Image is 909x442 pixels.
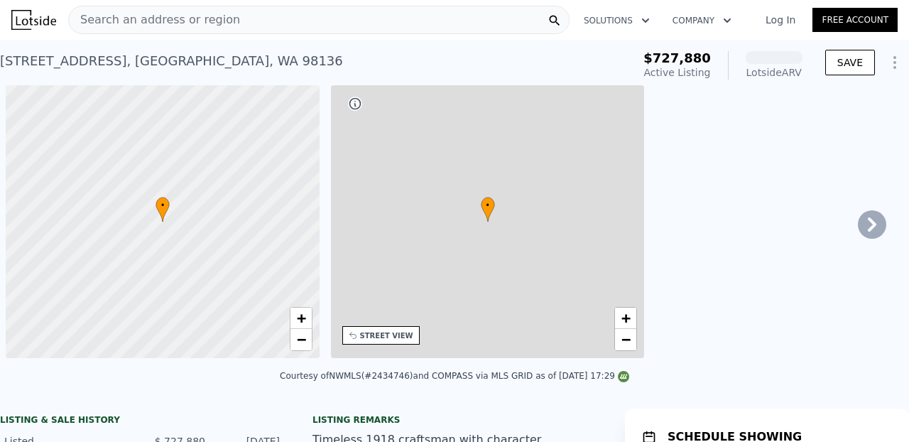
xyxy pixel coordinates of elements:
span: • [481,199,495,212]
a: Zoom out [290,329,312,350]
img: Lotside [11,10,56,30]
button: Company [661,8,743,33]
a: Zoom out [615,329,636,350]
div: STREET VIEW [360,330,413,341]
a: Free Account [812,8,898,32]
span: $727,880 [643,50,711,65]
img: NWMLS Logo [618,371,629,382]
button: Show Options [881,48,909,77]
div: Listing remarks [312,414,597,426]
span: + [296,309,305,327]
div: Courtesy of NWMLS (#2434746) and COMPASS via MLS GRID as of [DATE] 17:29 [280,371,629,381]
span: − [621,330,631,348]
span: • [156,199,170,212]
a: Zoom in [290,308,312,329]
div: • [156,197,170,222]
span: − [296,330,305,348]
a: Log In [749,13,812,27]
span: + [621,309,631,327]
a: Zoom in [615,308,636,329]
button: Solutions [572,8,661,33]
span: Active Listing [644,67,711,78]
span: Search an address or region [69,11,240,28]
div: Lotside ARV [746,65,802,80]
button: SAVE [825,50,875,75]
div: • [481,197,495,222]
